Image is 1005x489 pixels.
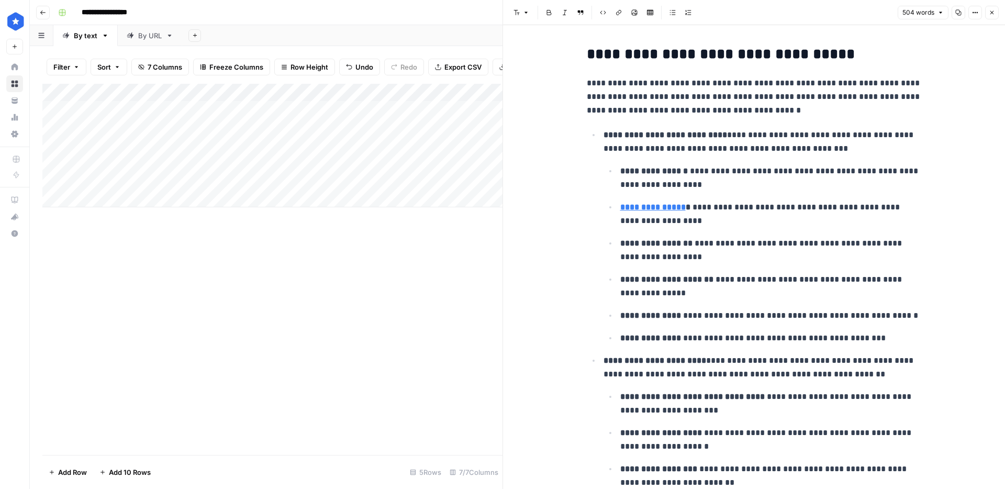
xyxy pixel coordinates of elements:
button: Undo [339,59,380,75]
button: Filter [47,59,86,75]
div: What's new? [7,209,23,225]
div: By URL [138,30,162,41]
a: Your Data [6,92,23,109]
button: Freeze Columns [193,59,270,75]
span: Freeze Columns [209,62,263,72]
div: 7/7 Columns [445,464,502,481]
a: Settings [6,126,23,142]
span: Row Height [291,62,328,72]
span: Add Row [58,467,87,477]
img: ConsumerAffairs Logo [6,12,25,31]
a: Usage [6,109,23,126]
button: 504 words [898,6,948,19]
div: By text [74,30,97,41]
span: Filter [53,62,70,72]
button: Workspace: ConsumerAffairs [6,8,23,35]
button: What's new? [6,208,23,225]
span: 504 words [902,8,934,17]
button: Add 10 Rows [93,464,157,481]
button: Add Row [42,464,93,481]
button: 7 Columns [131,59,189,75]
button: Help + Support [6,225,23,242]
span: Export CSV [444,62,482,72]
button: Redo [384,59,424,75]
a: By URL [118,25,182,46]
button: Row Height [274,59,335,75]
div: 5 Rows [406,464,445,481]
span: Redo [400,62,417,72]
span: Add 10 Rows [109,467,151,477]
span: 7 Columns [148,62,182,72]
span: Sort [97,62,111,72]
span: Undo [355,62,373,72]
a: AirOps Academy [6,192,23,208]
a: By text [53,25,118,46]
button: Export CSV [428,59,488,75]
a: Home [6,59,23,75]
button: Sort [91,59,127,75]
a: Browse [6,75,23,92]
